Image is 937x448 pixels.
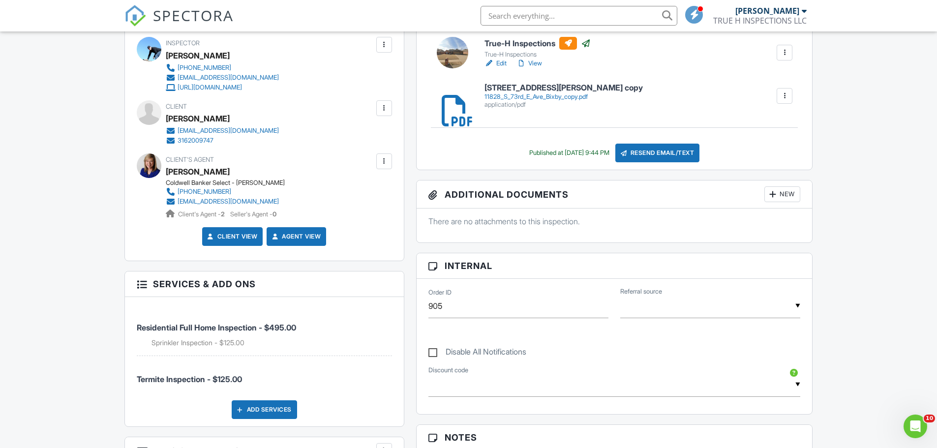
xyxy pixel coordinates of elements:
span: Termite Inspection - $125.00 [137,374,242,384]
span: SPECTORA [153,5,234,26]
div: [EMAIL_ADDRESS][DOMAIN_NAME] [178,198,279,206]
label: Disable All Notifications [428,347,526,359]
a: Agent View [270,232,321,241]
div: Add Services [232,400,297,419]
h3: Internal [417,253,813,279]
div: 3162009747 [178,137,213,145]
label: Discount code [428,366,468,375]
a: [PERSON_NAME] [166,164,230,179]
a: SPECTORA [124,13,234,34]
strong: 0 [272,210,276,218]
a: [EMAIL_ADDRESS][DOMAIN_NAME] [166,73,279,83]
div: [URL][DOMAIN_NAME] [178,84,242,91]
div: [PHONE_NUMBER] [178,188,231,196]
a: [URL][DOMAIN_NAME] [166,83,279,92]
span: Residential Full Home Inspection - $495.00 [137,323,296,332]
li: Service: Residential Full Home Inspection [137,304,392,356]
div: TRUE H INSPECTIONS LLC [713,16,807,26]
li: Add on: Sprinkler Inspection [151,338,392,348]
span: Client [166,103,187,110]
div: [PHONE_NUMBER] [178,64,231,72]
span: Seller's Agent - [230,210,276,218]
label: Order ID [428,288,452,297]
li: Service: Termite Inspection [137,356,392,392]
p: There are no attachments to this inspection. [428,216,801,227]
iframe: Intercom live chat [904,415,927,438]
a: Client View [206,232,258,241]
a: True-H Inspections True-H Inspections [484,37,591,59]
h3: Services & Add ons [125,271,404,297]
div: [PERSON_NAME] [166,48,230,63]
div: [EMAIL_ADDRESS][DOMAIN_NAME] [178,127,279,135]
div: True-H Inspections [484,51,591,59]
a: [STREET_ADDRESS][PERSON_NAME] copy 11828_S_73rd_E_Ave_Bixby_copy.pdf application/pdf [484,84,643,109]
span: Client's Agent - [178,210,226,218]
strong: 2 [221,210,225,218]
span: Inspector [166,39,200,47]
label: Referral source [620,287,662,296]
div: Published at [DATE] 9:44 PM [529,149,609,157]
div: Coldwell Banker Select - [PERSON_NAME] [166,179,287,187]
a: [EMAIL_ADDRESS][DOMAIN_NAME] [166,197,279,207]
div: 11828_S_73rd_E_Ave_Bixby_copy.pdf [484,93,643,101]
h3: Additional Documents [417,180,813,209]
a: 3162009747 [166,136,279,146]
h6: True-H Inspections [484,37,591,50]
input: Search everything... [481,6,677,26]
div: Resend Email/Text [615,144,700,162]
a: Edit [484,59,507,68]
a: [PHONE_NUMBER] [166,63,279,73]
div: application/pdf [484,101,643,109]
h6: [STREET_ADDRESS][PERSON_NAME] copy [484,84,643,92]
div: [EMAIL_ADDRESS][DOMAIN_NAME] [178,74,279,82]
img: The Best Home Inspection Software - Spectora [124,5,146,27]
div: New [764,186,800,202]
div: [PERSON_NAME] [735,6,799,16]
a: [PHONE_NUMBER] [166,187,279,197]
span: Client's Agent [166,156,214,163]
div: [PERSON_NAME] [166,111,230,126]
a: View [516,59,542,68]
span: 10 [924,415,935,422]
a: [EMAIL_ADDRESS][DOMAIN_NAME] [166,126,279,136]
